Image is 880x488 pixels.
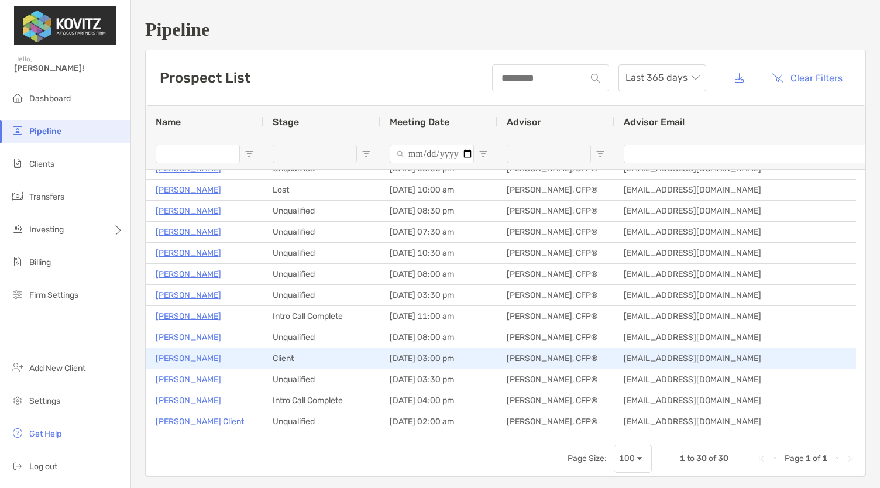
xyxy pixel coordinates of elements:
[11,91,25,105] img: dashboard icon
[380,369,497,390] div: [DATE] 03:30 pm
[614,445,652,473] div: Page Size
[156,183,221,197] p: [PERSON_NAME]
[11,360,25,374] img: add_new_client icon
[273,116,299,128] span: Stage
[497,390,614,411] div: [PERSON_NAME], CFP®
[14,5,116,47] img: Zoe Logo
[680,453,685,463] span: 1
[709,453,716,463] span: of
[29,94,71,104] span: Dashboard
[156,351,221,366] a: [PERSON_NAME]
[806,453,811,463] span: 1
[596,149,605,159] button: Open Filter Menu
[11,156,25,170] img: clients icon
[29,225,64,235] span: Investing
[263,390,380,411] div: Intro Call Complete
[822,453,827,463] span: 1
[380,222,497,242] div: [DATE] 07:30 am
[762,65,851,91] button: Clear Filters
[156,145,240,163] input: Name Filter Input
[11,222,25,236] img: investing icon
[156,225,221,239] a: [PERSON_NAME]
[757,454,766,463] div: First Page
[390,145,474,163] input: Meeting Date Filter Input
[29,429,61,439] span: Get Help
[380,306,497,327] div: [DATE] 11:00 am
[11,123,25,138] img: pipeline icon
[29,126,61,136] span: Pipeline
[497,180,614,200] div: [PERSON_NAME], CFP®
[156,246,221,260] a: [PERSON_NAME]
[11,287,25,301] img: firm-settings icon
[785,453,804,463] span: Page
[156,414,244,429] a: [PERSON_NAME] Client
[14,63,123,73] span: [PERSON_NAME]!
[29,159,54,169] span: Clients
[29,363,85,373] span: Add New Client
[497,369,614,390] div: [PERSON_NAME], CFP®
[263,369,380,390] div: Unqualified
[145,19,866,40] h1: Pipeline
[11,393,25,407] img: settings icon
[497,327,614,348] div: [PERSON_NAME], CFP®
[29,462,57,472] span: Log out
[497,348,614,369] div: [PERSON_NAME], CFP®
[156,288,221,303] a: [PERSON_NAME]
[687,453,695,463] span: to
[497,411,614,432] div: [PERSON_NAME], CFP®
[625,65,699,91] span: Last 365 days
[11,459,25,473] img: logout icon
[380,348,497,369] div: [DATE] 03:00 pm
[11,189,25,203] img: transfers icon
[497,264,614,284] div: [PERSON_NAME], CFP®
[380,201,497,221] div: [DATE] 08:30 pm
[497,306,614,327] div: [PERSON_NAME], CFP®
[29,290,78,300] span: Firm Settings
[497,285,614,305] div: [PERSON_NAME], CFP®
[624,116,685,128] span: Advisor Email
[380,411,497,432] div: [DATE] 02:00 am
[591,74,600,83] img: input icon
[718,453,728,463] span: 30
[29,192,64,202] span: Transfers
[156,330,221,345] a: [PERSON_NAME]
[263,180,380,200] div: Lost
[619,453,635,463] div: 100
[156,116,181,128] span: Name
[263,306,380,327] div: Intro Call Complete
[156,372,221,387] a: [PERSON_NAME]
[380,180,497,200] div: [DATE] 10:00 am
[380,264,497,284] div: [DATE] 08:00 am
[263,285,380,305] div: Unqualified
[771,454,780,463] div: Previous Page
[156,309,221,324] p: [PERSON_NAME]
[479,149,488,159] button: Open Filter Menu
[263,222,380,242] div: Unqualified
[263,201,380,221] div: Unqualified
[380,243,497,263] div: [DATE] 10:30 am
[156,204,221,218] a: [PERSON_NAME]
[568,453,607,463] div: Page Size:
[362,149,371,159] button: Open Filter Menu
[263,264,380,284] div: Unqualified
[380,327,497,348] div: [DATE] 08:00 am
[846,454,855,463] div: Last Page
[813,453,820,463] span: of
[156,393,221,408] p: [PERSON_NAME]
[263,348,380,369] div: Client
[29,257,51,267] span: Billing
[696,453,707,463] span: 30
[497,222,614,242] div: [PERSON_NAME], CFP®
[497,243,614,263] div: [PERSON_NAME], CFP®
[156,267,221,281] p: [PERSON_NAME]
[507,116,541,128] span: Advisor
[11,255,25,269] img: billing icon
[263,411,380,432] div: Unqualified
[263,243,380,263] div: Unqualified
